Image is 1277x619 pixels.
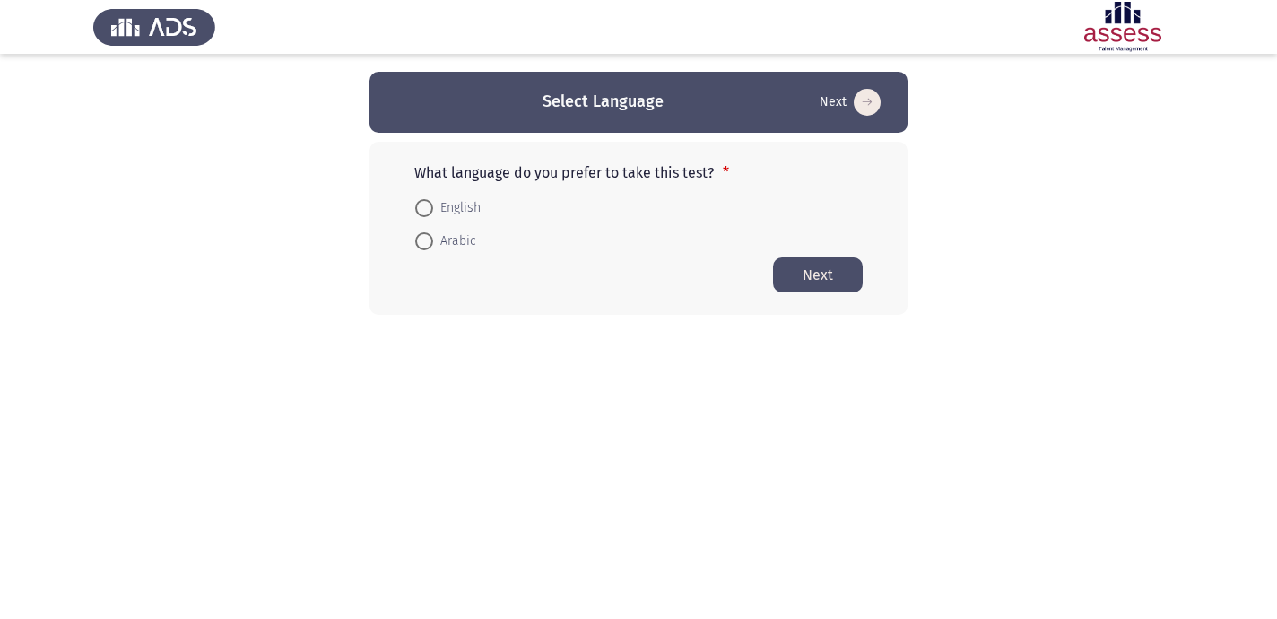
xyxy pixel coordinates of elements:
[814,88,886,117] button: Start assessment
[433,231,476,252] span: Arabic
[773,257,863,292] button: Start assessment
[414,164,863,181] p: What language do you prefer to take this test?
[93,2,215,52] img: Assess Talent Management logo
[1062,2,1184,52] img: Assessment logo of Development Assessment R1 (EN/AR)
[543,91,664,113] h3: Select Language
[433,197,481,219] span: English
